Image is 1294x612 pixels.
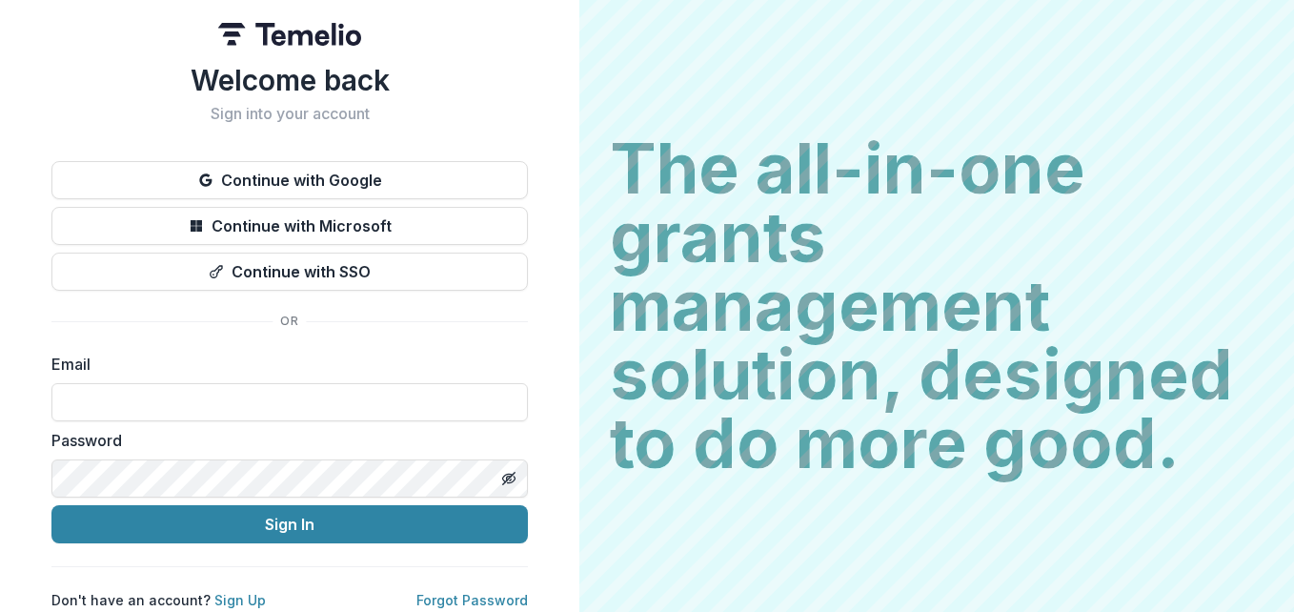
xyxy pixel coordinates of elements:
[51,161,528,199] button: Continue with Google
[51,590,266,610] p: Don't have an account?
[416,592,528,608] a: Forgot Password
[51,253,528,291] button: Continue with SSO
[51,353,516,376] label: Email
[214,592,266,608] a: Sign Up
[51,105,528,123] h2: Sign into your account
[51,429,516,452] label: Password
[51,207,528,245] button: Continue with Microsoft
[218,23,361,46] img: Temelio
[51,63,528,97] h1: Welcome back
[494,463,524,494] button: Toggle password visibility
[51,505,528,543] button: Sign In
